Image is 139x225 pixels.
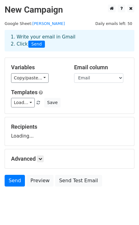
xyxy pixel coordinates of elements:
[93,20,134,27] span: Daily emails left: 50
[32,21,65,26] a: [PERSON_NAME]
[44,98,60,107] button: Save
[11,98,35,107] a: Load...
[93,21,134,26] a: Daily emails left: 50
[5,21,65,26] small: Google Sheet:
[11,123,128,130] h5: Recipients
[11,89,38,95] a: Templates
[11,64,65,71] h5: Variables
[28,41,45,48] span: Send
[11,155,128,162] h5: Advanced
[5,5,134,15] h2: New Campaign
[11,73,49,83] a: Copy/paste...
[5,175,25,187] a: Send
[11,123,128,139] div: Loading...
[6,34,133,48] div: 1. Write your email in Gmail 2. Click
[26,175,54,187] a: Preview
[55,175,102,187] a: Send Test Email
[74,64,128,71] h5: Email column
